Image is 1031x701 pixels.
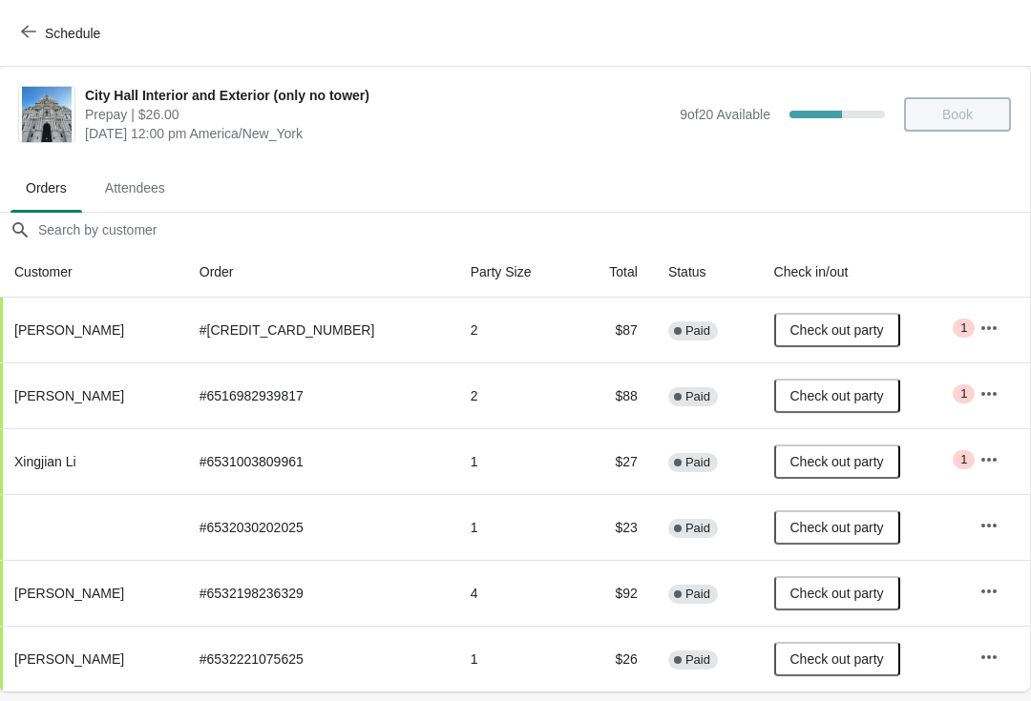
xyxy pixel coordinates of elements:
img: City Hall Interior and Exterior (only no tower) [22,87,73,142]
th: Status [653,247,759,298]
th: Check in/out [759,247,965,298]
span: Xingjian Li [14,454,76,469]
span: Paid [685,455,710,470]
td: # 6516982939817 [184,362,455,428]
span: [PERSON_NAME] [14,388,124,403]
span: Paid [685,521,710,536]
span: Check out party [790,388,884,403]
td: 2 [455,362,576,428]
td: $23 [576,494,653,560]
td: 1 [455,494,576,560]
td: $88 [576,362,653,428]
span: Paid [685,323,710,339]
span: Prepay | $26.00 [85,105,670,124]
span: [DATE] 12:00 pm America/New_York [85,124,670,143]
span: Paid [685,587,710,602]
th: Total [576,247,653,298]
input: Search by customer [37,213,1030,247]
span: 1 [960,320,967,336]
td: 1 [455,626,576,691]
span: Check out party [790,520,884,535]
button: Check out party [774,313,900,347]
span: 9 of 20 Available [680,107,770,122]
th: Order [184,247,455,298]
span: Check out party [790,322,884,338]
span: 1 [960,452,967,467]
span: [PERSON_NAME] [14,586,124,601]
button: Check out party [774,576,900,610]
button: Check out party [774,444,900,479]
span: 1 [960,386,967,402]
td: $26 [576,626,653,691]
span: [PERSON_NAME] [14,322,124,338]
span: Attendees [90,171,180,205]
td: # 6532030202025 [184,494,455,560]
span: [PERSON_NAME] [14,651,124,667]
span: Orders [11,171,82,205]
span: Check out party [790,586,884,601]
td: 2 [455,298,576,362]
button: Check out party [774,510,900,545]
span: Check out party [790,454,884,469]
button: Check out party [774,642,900,676]
span: Schedule [45,26,100,41]
td: 4 [455,560,576,626]
span: City Hall Interior and Exterior (only no tower) [85,86,670,105]
td: # 6531003809961 [184,428,455,494]
td: # [CREDIT_CARD_NUMBER] [184,298,455,362]
td: # 6532198236329 [184,560,455,626]
th: Party Size [455,247,576,298]
button: Check out party [774,379,900,413]
span: Paid [685,389,710,404]
td: # 6532221075625 [184,626,455,691]
td: $87 [576,298,653,362]
button: Schedule [10,16,116,51]
td: $92 [576,560,653,626]
td: $27 [576,428,653,494]
span: Check out party [790,651,884,667]
td: 1 [455,428,576,494]
span: Paid [685,652,710,668]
